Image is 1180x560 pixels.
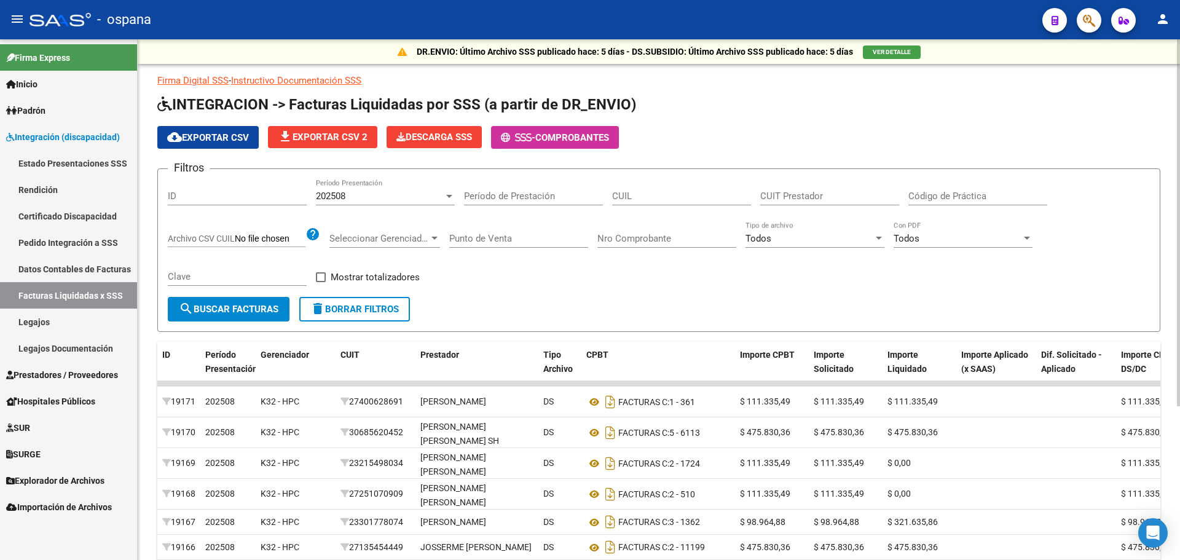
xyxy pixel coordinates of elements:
[740,396,790,406] span: $ 111.335,49
[543,489,554,499] span: DS
[299,297,410,321] button: Borrar Filtros
[1121,489,1171,499] span: $ 111.335,49
[6,104,45,117] span: Padrón
[310,301,325,316] mat-icon: delete
[167,130,182,144] mat-icon: cloud_download
[179,304,278,315] span: Buscar Facturas
[97,6,151,33] span: - ospana
[602,537,618,557] i: Descargar documento
[887,489,911,499] span: $ 0,00
[205,489,235,499] span: 202508
[873,49,911,55] span: VER DETALLE
[491,126,619,149] button: -Comprobantes
[6,474,104,487] span: Explorador de Archivos
[1121,458,1171,468] span: $ 111.335,49
[6,421,30,435] span: SUR
[200,342,256,396] datatable-header-cell: Período Presentación
[261,489,299,499] span: K32 - HPC
[168,234,235,243] span: Archivo CSV CUIL
[618,518,669,527] span: FACTURAS C:
[278,129,293,144] mat-icon: file_download
[162,487,195,501] div: 19168
[1121,517,1166,527] span: $ 98.964,88
[740,517,785,527] span: $ 98.964,88
[268,126,377,148] button: Exportar CSV 2
[331,270,420,285] span: Mostrar totalizadores
[157,75,229,86] a: Firma Digital SSS
[157,126,259,149] button: Exportar CSV
[618,397,669,407] span: FACTURAS C:
[814,427,864,437] span: $ 475.830,36
[261,517,299,527] span: K32 - HPC
[618,543,669,553] span: FACTURAS C:
[340,395,411,409] div: 27400628691
[863,45,921,59] button: VER DETALLE
[586,454,730,473] div: 2 - 1724
[310,304,399,315] span: Borrar Filtros
[329,233,429,244] span: Seleccionar Gerenciador
[420,420,533,448] div: [PERSON_NAME] [PERSON_NAME] SH
[162,350,170,360] span: ID
[340,487,411,501] div: 27251070909
[740,350,795,360] span: Importe CPBT
[261,396,299,406] span: K32 - HPC
[543,396,554,406] span: DS
[167,132,249,143] span: Exportar CSV
[887,396,938,406] span: $ 111.335,49
[745,233,771,244] span: Todos
[387,126,482,149] app-download-masive: Descarga masiva de comprobantes (adjuntos)
[543,517,554,527] span: DS
[415,342,538,396] datatable-header-cell: Prestador
[205,542,235,552] span: 202508
[535,132,609,143] span: Comprobantes
[814,396,864,406] span: $ 111.335,49
[814,542,864,552] span: $ 475.830,36
[618,459,669,468] span: FACTURAS C:
[586,512,730,532] div: 3 - 1362
[883,342,956,396] datatable-header-cell: Importe Liquidado
[1121,396,1171,406] span: $ 111.335,49
[256,342,336,396] datatable-header-cell: Gerenciador
[887,458,911,468] span: $ 0,00
[420,395,486,409] div: [PERSON_NAME]
[179,301,194,316] mat-icon: search
[6,368,118,382] span: Prestadores / Proveedores
[887,427,938,437] span: $ 475.830,36
[420,481,533,510] div: [PERSON_NAME] [PERSON_NAME]
[1138,518,1168,548] div: Open Intercom Messenger
[340,350,360,360] span: CUIT
[6,395,95,408] span: Hospitales Públicos
[740,542,790,552] span: $ 475.830,36
[261,458,299,468] span: K32 - HPC
[956,342,1036,396] datatable-header-cell: Importe Aplicado (x SAAS)
[396,132,472,143] span: Descarga SSS
[261,542,299,552] span: K32 - HPC
[420,451,533,479] div: [PERSON_NAME] [PERSON_NAME]
[543,350,573,374] span: Tipo Archivo
[586,350,608,360] span: CPBT
[162,395,195,409] div: 19171
[10,12,25,26] mat-icon: menu
[157,74,1160,87] p: -
[261,350,309,360] span: Gerenciador
[205,350,258,374] span: Período Presentación
[162,456,195,470] div: 19169
[602,454,618,473] i: Descargar documento
[602,392,618,412] i: Descargar documento
[205,458,235,468] span: 202508
[586,392,730,412] div: 1 - 361
[618,428,669,438] span: FACTURAS C:
[543,427,554,437] span: DS
[157,342,200,396] datatable-header-cell: ID
[261,427,299,437] span: K32 - HPC
[538,342,581,396] datatable-header-cell: Tipo Archivo
[420,350,459,360] span: Prestador
[501,132,535,143] span: -
[887,517,938,527] span: $ 321.635,86
[740,489,790,499] span: $ 111.335,49
[586,484,730,504] div: 2 - 510
[740,427,790,437] span: $ 475.830,36
[1036,342,1116,396] datatable-header-cell: Dif. Solicitado - Aplicado
[809,342,883,396] datatable-header-cell: Importe Solicitado
[1121,427,1171,437] span: $ 475.830,36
